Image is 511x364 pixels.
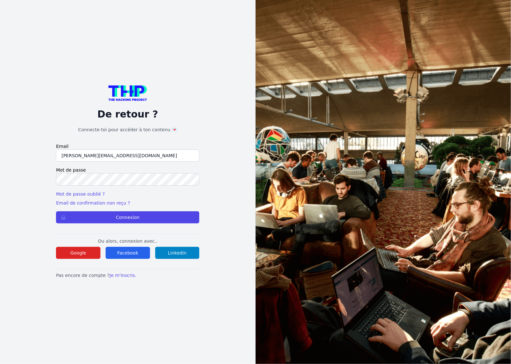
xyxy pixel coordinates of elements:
[56,150,199,162] input: Email
[56,109,199,120] p: De retour ?
[109,273,136,278] a: Je m'inscris.
[56,191,105,197] a: Mot de passe oublié ?
[56,167,199,173] label: Mot de passe
[155,247,200,259] button: Linkedin
[56,247,100,259] button: Google
[56,272,199,279] p: Pas encore de compte ?
[56,126,199,133] h1: Connecte-toi pour accéder à ton contenu 💌
[108,85,147,101] img: logo
[56,200,130,206] a: Email de confirmation non reçu ?
[106,247,150,259] button: Facebook
[56,238,199,244] p: Ou alors, connexion avec..
[56,211,199,223] button: Connexion
[56,143,199,150] label: Email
